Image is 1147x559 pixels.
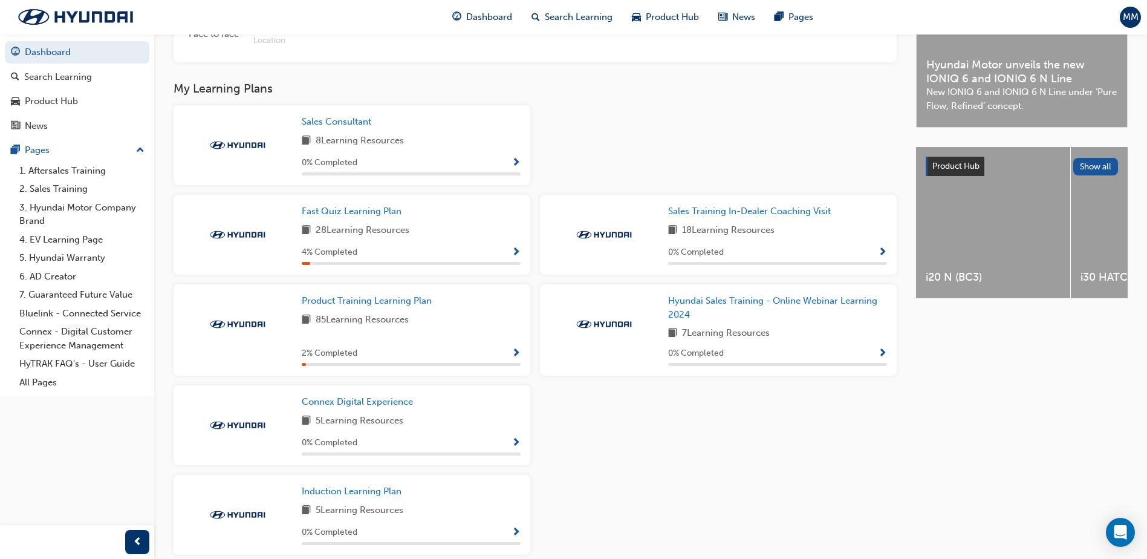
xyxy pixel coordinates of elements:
a: search-iconSearch Learning [522,5,622,30]
a: pages-iconPages [765,5,823,30]
a: Connex Digital Experience [302,395,418,409]
span: 8 Learning Resources [316,134,404,149]
span: book-icon [302,134,311,149]
span: book-icon [302,414,311,429]
a: Product HubShow all [926,157,1118,176]
span: Sales Training In-Dealer Coaching Visit [668,206,831,217]
span: prev-icon [133,535,142,550]
a: 6. AD Creator [15,267,149,286]
a: Search Learning [5,66,149,88]
a: Bluelink - Connected Service [15,304,149,323]
span: Search Learning [545,10,612,24]
span: Show Progress [512,348,521,359]
span: book-icon [668,223,677,238]
span: search-icon [531,10,540,25]
button: Show Progress [512,155,521,171]
a: news-iconNews [709,5,765,30]
span: Show Progress [512,438,521,449]
span: guage-icon [11,47,20,58]
a: News [5,115,149,137]
h3: My Learning Plans [174,82,897,96]
span: Dashboard [466,10,512,24]
button: Show Progress [878,346,887,361]
a: Sales Training In-Dealer Coaching Visit [668,204,836,218]
span: 28 Learning Resources [316,223,409,238]
div: Search Learning [24,70,92,84]
span: 0 % Completed [302,526,357,540]
a: Product Training Learning Plan [302,294,437,308]
a: 7. Guaranteed Future Value [15,286,149,304]
a: Hyundai Sales Training - Online Webinar Learning 2024 [668,294,887,321]
span: Induction Learning Plan [302,486,401,497]
span: New IONIQ 6 and IONIQ 6 N Line under ‘Pure Flow, Refined’ concept. [926,85,1117,113]
span: 0 % Completed [302,436,357,450]
img: Trak [204,509,271,521]
span: car-icon [11,96,20,107]
span: Show Progress [878,247,887,258]
a: car-iconProduct Hub [622,5,709,30]
div: News [25,119,48,133]
span: pages-icon [775,10,784,25]
button: DashboardSearch LearningProduct HubNews [5,39,149,139]
a: 3. Hyundai Motor Company Brand [15,198,149,230]
button: Show Progress [512,245,521,260]
div: Product Hub [25,94,78,108]
span: Show Progress [878,348,887,359]
img: Trak [204,139,271,151]
span: car-icon [632,10,641,25]
button: Show all [1073,158,1119,175]
span: Product Hub [932,161,980,171]
button: Pages [5,139,149,162]
img: Trak [204,229,271,241]
span: guage-icon [452,10,461,25]
span: 0 % Completed [668,347,724,361]
a: 4. EV Learning Page [15,230,149,249]
a: All Pages [15,373,149,392]
a: Fast Quiz Learning Plan [302,204,406,218]
img: Trak [204,318,271,330]
span: Show Progress [512,247,521,258]
button: MM [1120,7,1141,28]
img: Trak [571,229,637,241]
span: Show Progress [512,528,521,538]
span: Sales Consultant [302,116,371,127]
span: news-icon [718,10,727,25]
span: 18 Learning Resources [682,223,775,238]
a: i20 N (BC3) [916,147,1070,298]
button: Show Progress [512,525,521,540]
span: book-icon [302,503,311,518]
span: News [732,10,755,24]
span: Pages [788,10,813,24]
span: news-icon [11,121,20,132]
a: Sales Consultant [302,115,376,129]
span: book-icon [302,223,311,238]
img: Trak [571,318,637,330]
span: 4 % Completed [302,246,357,260]
span: 7 Learning Resources [682,326,770,341]
span: 0 % Completed [668,246,724,260]
span: Hyundai Sales Training - Online Webinar Learning 2024 [668,295,877,320]
div: Open Intercom Messenger [1106,518,1135,547]
a: Product Hub [5,90,149,113]
span: book-icon [668,326,677,341]
button: Show Progress [512,346,521,361]
div: Pages [25,143,50,157]
a: Induction Learning Plan [302,485,406,499]
img: Trak [204,419,271,431]
span: 5 Learning Resources [316,414,403,429]
a: 1. Aftersales Training [15,162,149,180]
span: Hyundai Motor unveils the new IONIQ 6 and IONIQ 6 N Line [926,58,1117,85]
button: Show Progress [878,245,887,260]
span: Fast Quiz Learning Plan [302,206,401,217]
span: 0 % Completed [302,156,357,170]
img: Trak [6,4,145,30]
a: Dashboard [5,41,149,64]
span: Product Hub [646,10,699,24]
span: search-icon [11,72,19,83]
span: Show Progress [512,158,521,169]
span: 85 Learning Resources [316,313,409,328]
span: 2 % Completed [302,347,357,361]
span: pages-icon [11,145,20,156]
